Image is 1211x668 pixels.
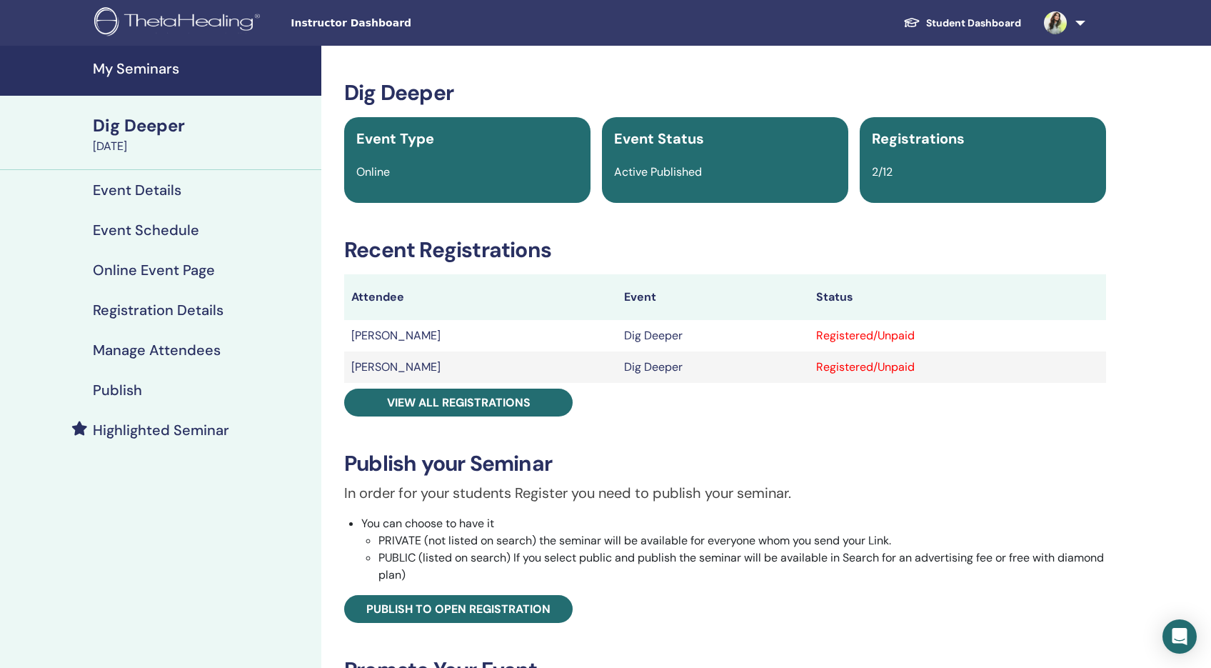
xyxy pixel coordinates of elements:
img: default.jpg [1044,11,1067,34]
h3: Publish your Seminar [344,451,1106,477]
td: Dig Deeper [617,352,809,383]
h3: Dig Deeper [344,80,1106,106]
h4: Event Details [93,181,181,199]
span: Instructor Dashboard [291,16,505,31]
h4: Online Event Page [93,261,215,279]
div: [DATE] [93,138,313,155]
span: Online [356,164,390,179]
td: [PERSON_NAME] [344,320,617,352]
td: [PERSON_NAME] [344,352,617,383]
p: In order for your students Register you need to publish your seminar. [344,482,1106,504]
h4: Highlighted Seminar [93,422,229,439]
span: Event Type [356,129,434,148]
span: 2/12 [872,164,893,179]
h4: Publish [93,382,142,399]
span: View all registrations [387,395,531,410]
h3: Recent Registrations [344,237,1106,263]
h4: Manage Attendees [93,342,221,359]
div: Open Intercom Messenger [1162,619,1197,654]
span: Active Published [614,164,702,179]
img: logo.png [94,7,265,39]
th: Attendee [344,274,617,320]
li: PUBLIC (listed on search) If you select public and publish the seminar will be available in Searc... [378,549,1106,584]
img: graduation-cap-white.svg [903,16,920,29]
td: Dig Deeper [617,320,809,352]
a: Publish to open registration [344,595,573,623]
div: Dig Deeper [93,114,313,138]
th: Event [617,274,809,320]
h4: Event Schedule [93,221,199,239]
li: PRIVATE (not listed on search) the seminar will be available for everyone whom you send your Link. [378,532,1106,549]
li: You can choose to have it [361,515,1106,584]
span: Event Status [614,129,704,148]
span: Publish to open registration [366,602,551,617]
h4: My Seminars [93,60,313,77]
a: Dig Deeper[DATE] [84,114,321,155]
span: Registrations [872,129,965,148]
div: Registered/Unpaid [816,359,1099,376]
a: Student Dashboard [892,10,1032,36]
a: View all registrations [344,389,573,417]
div: Registered/Unpaid [816,327,1099,344]
th: Status [809,274,1106,320]
h4: Registration Details [93,301,223,319]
